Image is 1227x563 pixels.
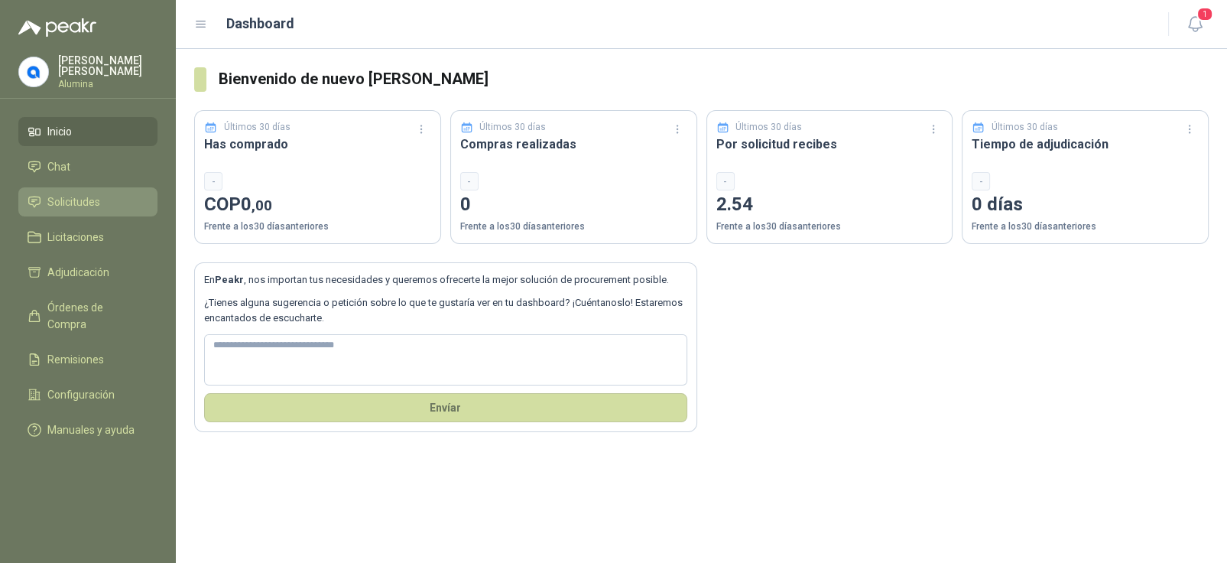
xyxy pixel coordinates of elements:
[18,415,157,444] a: Manuales y ayuda
[58,80,157,89] p: Alumina
[1181,11,1209,38] button: 1
[58,55,157,76] p: [PERSON_NAME] [PERSON_NAME]
[47,194,100,210] span: Solicitudes
[47,123,72,140] span: Inicio
[252,197,272,214] span: ,00
[18,258,157,287] a: Adjudicación
[47,421,135,438] span: Manuales y ayuda
[18,152,157,181] a: Chat
[716,190,943,220] p: 2.54
[716,172,735,190] div: -
[972,190,1199,220] p: 0 días
[204,190,431,220] p: COP
[992,120,1058,135] p: Últimos 30 días
[19,57,48,86] img: Company Logo
[47,351,104,368] span: Remisiones
[204,393,687,422] button: Envíar
[1196,7,1213,21] span: 1
[47,299,143,333] span: Órdenes de Compra
[460,190,687,220] p: 0
[18,187,157,216] a: Solicitudes
[18,345,157,374] a: Remisiones
[204,135,431,154] h3: Has comprado
[460,135,687,154] h3: Compras realizadas
[972,172,990,190] div: -
[972,220,1199,234] p: Frente a los 30 días anteriores
[241,194,272,215] span: 0
[215,274,244,285] b: Peakr
[226,13,294,34] h1: Dashboard
[972,135,1199,154] h3: Tiempo de adjudicación
[18,293,157,339] a: Órdenes de Compra
[47,229,104,246] span: Licitaciones
[18,223,157,252] a: Licitaciones
[18,117,157,146] a: Inicio
[204,272,687,288] p: En , nos importan tus necesidades y queremos ofrecerte la mejor solución de procurement posible.
[735,120,802,135] p: Últimos 30 días
[716,220,943,234] p: Frente a los 30 días anteriores
[47,264,109,281] span: Adjudicación
[460,172,479,190] div: -
[219,67,1209,91] h3: Bienvenido de nuevo [PERSON_NAME]
[204,295,687,327] p: ¿Tienes alguna sugerencia o petición sobre lo que te gustaría ver en tu dashboard? ¡Cuéntanoslo! ...
[18,380,157,409] a: Configuración
[479,120,546,135] p: Últimos 30 días
[18,18,96,37] img: Logo peakr
[204,172,222,190] div: -
[47,386,115,403] span: Configuración
[224,120,291,135] p: Últimos 30 días
[204,220,431,234] p: Frente a los 30 días anteriores
[716,135,943,154] h3: Por solicitud recibes
[460,220,687,234] p: Frente a los 30 días anteriores
[47,158,70,175] span: Chat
